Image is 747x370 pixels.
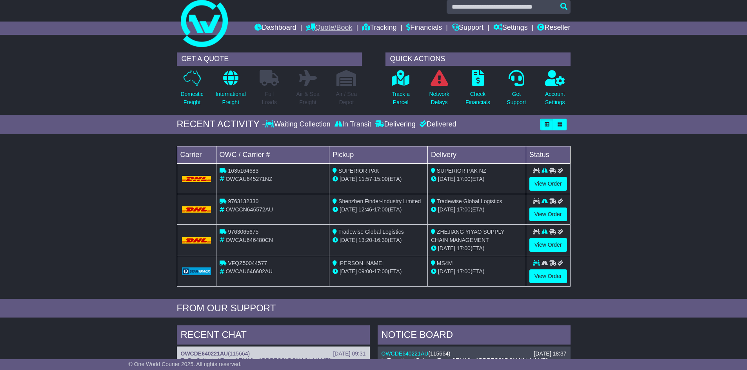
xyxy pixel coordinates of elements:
div: [DATE] 09:31 [333,350,365,357]
a: InternationalFreight [215,70,246,111]
a: Settings [493,22,528,35]
div: NOTICE BOARD [378,325,571,347]
span: 17:00 [457,245,471,251]
p: Network Delays [429,90,449,106]
a: AccountSettings [545,70,565,111]
div: - (ETA) [333,236,424,244]
p: Track a Parcel [392,90,410,106]
td: OWC / Carrier # [216,146,329,163]
span: 1635164683 [228,168,258,174]
span: In Transit and Delivery Team ([EMAIL_ADDRESS][DOMAIN_NAME]) [382,357,549,363]
span: 17:00 [457,268,471,274]
a: View Order [529,269,567,283]
div: - (ETA) [333,206,424,214]
div: FROM OUR SUPPORT [177,303,571,314]
span: 17:00 [374,206,388,213]
div: - (ETA) [333,175,424,183]
td: Delivery [427,146,526,163]
span: [DATE] [340,176,357,182]
span: 09:00 [358,268,372,274]
span: 13:20 [358,237,372,243]
span: MS4M [437,260,453,266]
p: Account Settings [545,90,565,106]
span: [DATE] [438,176,455,182]
span: © One World Courier 2025. All rights reserved. [129,361,242,367]
div: (ETA) [431,175,523,183]
img: DHL.png [182,237,211,244]
div: - (ETA) [333,267,424,276]
a: Track aParcel [391,70,410,111]
a: Support [452,22,483,35]
a: NetworkDelays [429,70,449,111]
span: OWCAU646480CN [225,237,273,243]
a: CheckFinancials [465,70,491,111]
p: Check Financials [465,90,490,106]
p: Air / Sea Depot [336,90,357,106]
span: 9763132330 [228,198,258,204]
a: OWCDE640221AU [181,350,228,357]
div: (ETA) [431,244,523,253]
span: Tradewise Global Logistics [437,198,502,204]
span: 115664 [430,350,449,357]
div: QUICK ACTIONS [385,52,571,66]
span: [DATE] [438,206,455,213]
img: DHL.png [182,206,211,213]
span: Tradewise Global Logistics [338,229,404,235]
span: OWCAU645271NZ [225,176,272,182]
a: Financials [406,22,442,35]
p: Domestic Freight [180,90,203,106]
span: 9763065675 [228,229,258,235]
img: GetCarrierServiceLogo [182,267,211,275]
span: 115664 [230,350,248,357]
td: Pickup [329,146,428,163]
a: Quote/Book [306,22,352,35]
span: ZHEJIANG YIYAO SUPPLY CHAIN MANAGEMENT [431,229,504,243]
a: Reseller [537,22,570,35]
td: Status [526,146,570,163]
span: [DATE] [340,206,357,213]
div: In Transit [333,120,373,129]
a: View Order [529,208,567,221]
span: To Be Collected Team ([EMAIL_ADDRESS][DOMAIN_NAME]) [181,357,332,363]
p: Air & Sea Freight [296,90,320,106]
img: DHL.png [182,176,211,182]
div: RECENT CHAT [177,325,370,347]
span: SUPERIOR PAK [338,168,379,174]
span: 17:00 [457,176,471,182]
span: [DATE] [340,268,357,274]
span: [PERSON_NAME] [338,260,383,266]
span: 16:30 [374,237,388,243]
span: [DATE] [340,237,357,243]
a: View Order [529,177,567,191]
div: RECENT ACTIVITY - [177,119,265,130]
span: [DATE] [438,268,455,274]
span: Shenzhen Finder-Industry Limited [338,198,421,204]
a: OWCDE640221AU [382,350,429,357]
a: GetSupport [506,70,526,111]
div: Delivered [418,120,456,129]
a: Dashboard [254,22,296,35]
a: DomesticFreight [180,70,204,111]
a: Tracking [362,22,396,35]
span: OWCCN646572AU [225,206,273,213]
p: Get Support [507,90,526,106]
span: VFQZ50044577 [228,260,267,266]
span: 17:00 [457,206,471,213]
span: 17:00 [374,268,388,274]
div: [DATE] 18:37 [534,350,566,357]
span: OWCAU646602AU [225,268,273,274]
a: View Order [529,238,567,252]
div: (ETA) [431,206,523,214]
span: 11:57 [358,176,372,182]
td: Carrier [177,146,216,163]
div: ( ) [382,350,567,357]
span: SUPERIOR PAK NZ [437,168,487,174]
span: 12:46 [358,206,372,213]
div: Delivering [373,120,418,129]
p: International Freight [216,90,246,106]
div: ( ) [181,350,366,357]
span: [DATE] [438,245,455,251]
div: Waiting Collection [265,120,332,129]
span: 15:00 [374,176,388,182]
p: Full Loads [260,90,279,106]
